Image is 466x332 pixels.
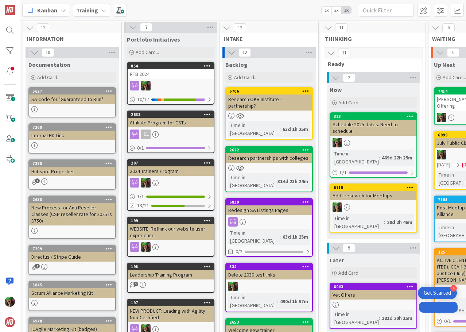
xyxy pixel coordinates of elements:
div: Vet Offers [330,290,416,300]
div: 1/1 [128,192,214,201]
span: : [384,218,385,226]
span: Add Card... [234,74,257,81]
img: avatar [5,317,15,327]
div: 7268Internal HD Link [29,124,115,140]
div: 6943 [330,283,416,290]
img: SL [228,282,238,291]
span: 10 / 17 [137,96,149,103]
span: THINKING [325,35,416,42]
span: 2x [331,7,341,14]
div: 2622 [226,147,312,153]
span: 7 [140,23,152,32]
span: : [280,233,281,241]
div: Add'l research for Meetups [330,191,416,200]
span: 0 / 1 [340,169,347,176]
span: 1 [133,282,138,286]
img: SL [437,113,446,122]
div: 2622Research partnerships with colleges [226,147,312,163]
div: 181d 20h 15m [380,314,414,322]
div: NEW PRODUCT: Leading with Agility: Non-Certified [128,306,214,322]
div: Time in [GEOGRAPHIC_DATA] [228,293,277,309]
div: 6706 [226,88,312,94]
div: Open Get Started checklist, remaining modules: 4 [418,287,457,299]
div: Research partnerships with colleges [226,153,312,163]
span: : [379,154,380,162]
span: Add Card... [37,74,61,81]
div: 207 [131,161,214,166]
div: 5627SA Code for "Guaranteed to Run" [29,88,115,104]
div: 6839Redesign SA Listings Pages [226,199,312,215]
div: 7298Hubspot Properties [29,160,115,176]
span: 6 [447,48,459,57]
img: Visit kanbanzone.com [5,5,15,15]
div: 469d 22h 25m [380,154,414,162]
a: 198Leadership Training Program [127,263,214,293]
div: 2633Affiliate Program for CSTs [128,111,214,127]
div: Affiliate Program for CSTs [128,118,214,127]
div: 854RTB 2024 [128,63,214,79]
div: 199 [131,218,214,223]
img: SL [437,150,446,159]
div: Hubspot Properties [29,167,115,176]
div: 2653 [226,319,312,325]
a: 6839Redesign SA Listings PagesTime in [GEOGRAPHIC_DATA]:63d 1h 25m0/2 [225,198,313,257]
div: Scrum Alliance Marketing Kit [29,288,115,298]
span: 1 / 1 [137,193,144,200]
div: New Process for Anu Reseller Classes (CSP reseller rate for 2025 is $750) [29,203,115,225]
a: 2638New Process for Anu Reseller Classes (CSP reseller rate for 2025 is $750) [28,196,116,239]
div: 6943 [334,284,416,289]
span: Add Card... [443,74,466,81]
div: 490d 1h 57m [278,297,310,305]
img: SL [333,138,342,147]
a: 7299Directus / Stripe Guide [28,245,116,275]
a: 7298Hubspot Properties [28,159,116,190]
div: 0/1 [330,168,416,177]
div: Time in [GEOGRAPHIC_DATA] [228,121,280,137]
div: Time in [GEOGRAPHIC_DATA] [228,173,275,189]
span: 11 [335,23,347,32]
a: 323Schedule 2025 dates: Need to scheduleSLTime in [GEOGRAPHIC_DATA]:469d 22h 25m0/1 [330,112,417,178]
div: CL [128,130,214,139]
div: 7268 [29,124,115,131]
div: 0/1 [128,143,214,153]
span: : [280,125,281,133]
div: 2633 [128,111,214,118]
div: 7299 [32,246,115,251]
div: Time in [GEOGRAPHIC_DATA] [333,310,379,326]
div: 198 [128,263,214,270]
span: 0/2 [236,248,242,255]
div: 6943Vet Offers [330,283,416,300]
a: 854RTB 2024SL10/17 [127,62,214,105]
div: SL [226,282,312,291]
span: Up Next [434,61,455,68]
span: 3x [341,7,351,14]
span: 9 [343,244,355,252]
div: Time in [GEOGRAPHIC_DATA] [333,214,384,230]
div: 5627 [32,89,115,94]
span: : [275,177,276,185]
div: Research OKR Institute - partnership? [226,94,312,111]
div: 197 [128,300,214,306]
span: Portfolio Initiatives [127,36,180,43]
span: 0 / 1 [137,144,144,152]
span: 11 [338,49,350,57]
span: Later [330,256,344,264]
span: Add Card... [136,49,159,55]
div: SL [128,81,214,90]
span: 12 [238,48,251,57]
span: 10 [42,48,54,57]
a: 6715Add'l research for MeetupsSLTime in [GEOGRAPHIC_DATA]:28d 2h 46m [330,184,417,233]
div: 6706Research OKR Institute - partnership? [226,88,312,111]
div: 207 [128,160,214,166]
div: 2638 [32,197,115,202]
span: INTAKE [224,35,309,42]
span: Add Card... [338,270,362,276]
div: SL [128,242,214,252]
a: 199WEBSITE: Rethink our website user experienceSL [127,217,214,257]
div: 6839 [226,199,312,205]
div: 198Leadership Training Program [128,263,214,279]
div: 2638 [29,196,115,203]
div: 7298 [29,160,115,167]
div: 6715 [334,185,416,190]
div: 334 [226,263,312,270]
